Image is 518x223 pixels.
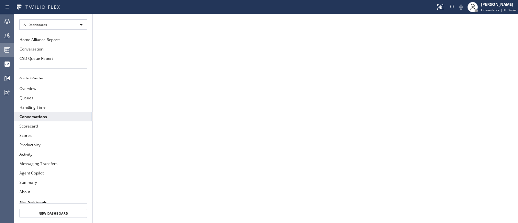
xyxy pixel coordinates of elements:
button: Scores [14,131,92,140]
button: Messaging Transfers [14,159,92,168]
button: Queues [14,93,92,103]
button: Agent Copilot [14,168,92,178]
button: Mute [456,3,466,12]
button: Handling Time [14,103,92,112]
span: Unavailable | 1h 7min [481,8,516,12]
button: CSD Queue Report [14,54,92,63]
button: About [14,187,92,196]
button: Conversation [14,44,92,54]
button: Productivity [14,140,92,150]
button: Conversations [14,112,92,121]
button: Activity [14,150,92,159]
button: New Dashboard [19,209,87,218]
div: [PERSON_NAME] [481,2,516,7]
button: Home Alliance Reports [14,35,92,44]
button: Summary [14,178,92,187]
button: Overview [14,84,92,93]
div: All Dashboards [19,19,87,30]
iframe: dashboard_a770a674769b [93,14,518,223]
li: Control Center [14,74,92,82]
li: Pilot Dashboards [14,198,92,206]
button: Scorecard [14,121,92,131]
